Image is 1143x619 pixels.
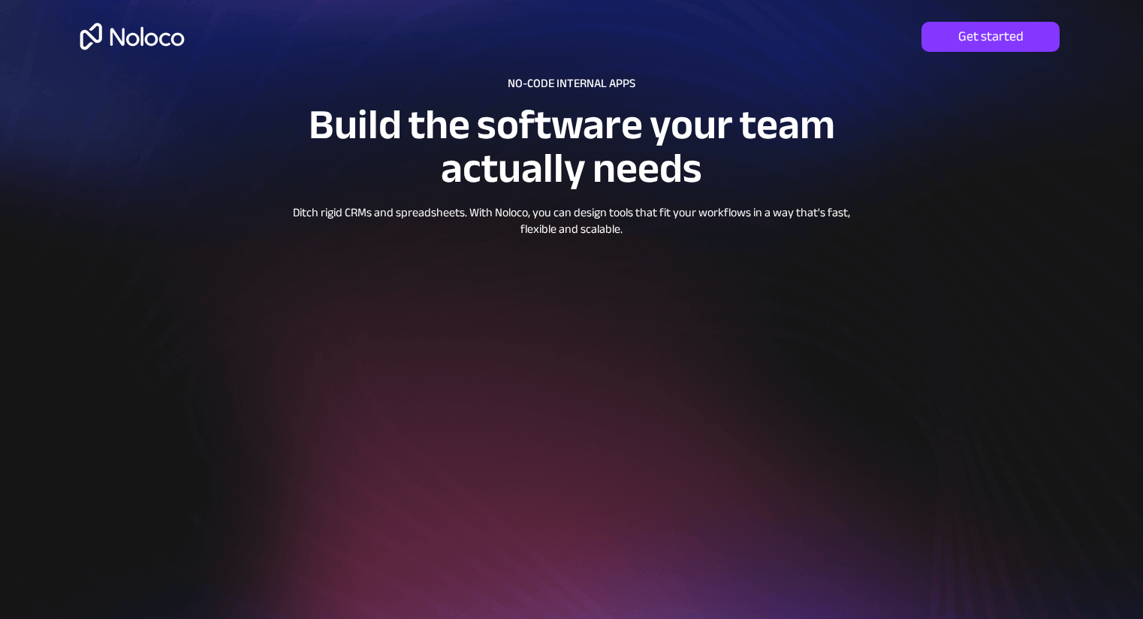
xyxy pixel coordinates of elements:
span: Ditch rigid CRMs and spreadsheets. With Noloco, you can design tools that fit your workflows in a... [293,201,850,240]
span: NO-CODE INTERNAL APPS [508,72,635,95]
span: Build the software your team actually needs [309,86,835,207]
a: Get started [921,22,1060,52]
span: Get started [921,29,1060,45]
